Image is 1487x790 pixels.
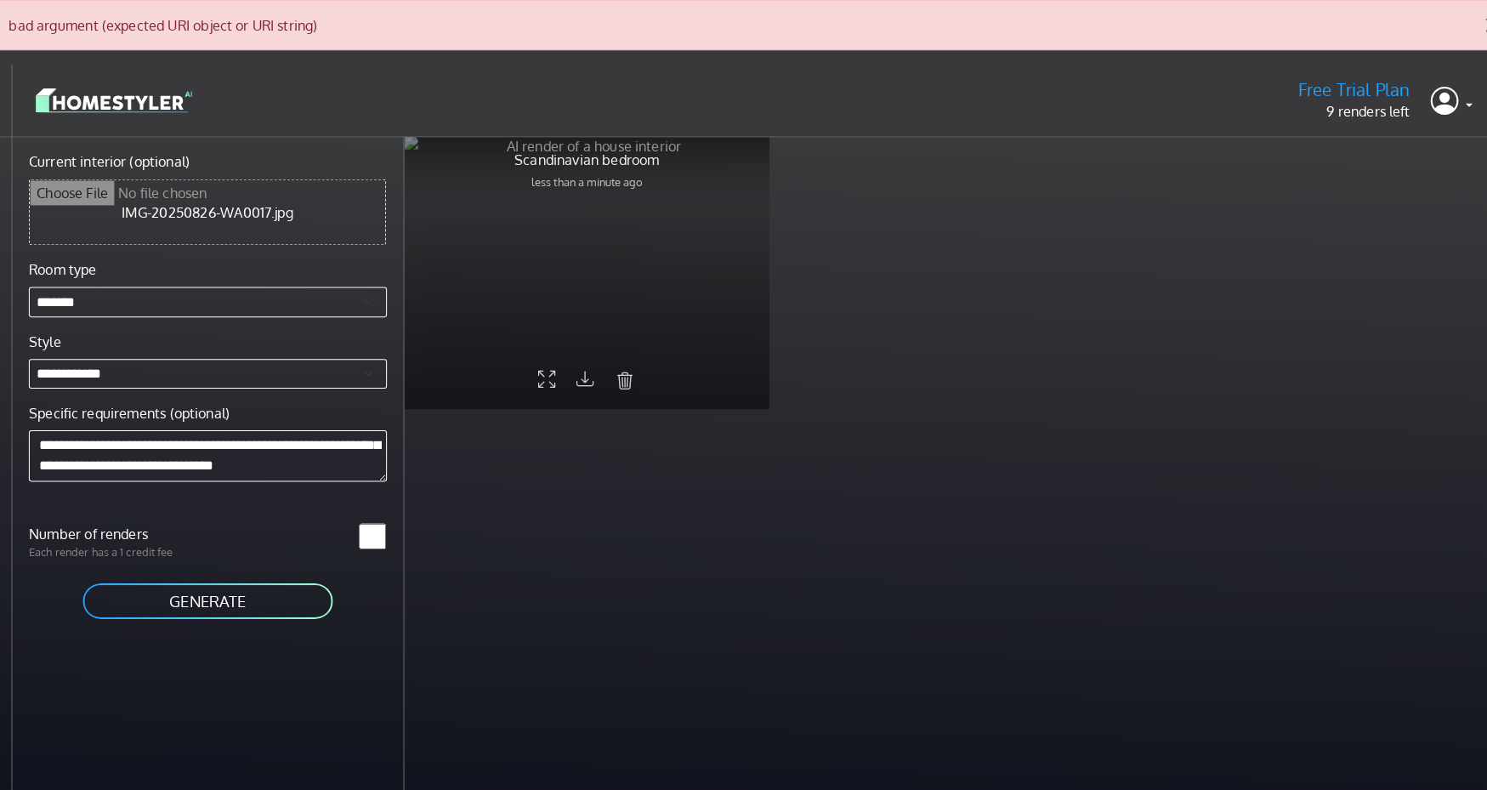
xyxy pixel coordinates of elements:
p: Each render has a 1 credit fee [24,532,209,548]
label: Number of renders [24,512,209,532]
label: Specific requirements (optional) [34,394,230,414]
button: GENERATE [85,569,333,607]
p: less than a minute ago [508,170,650,186]
label: Current interior (optional) [34,148,191,168]
label: Room type [34,253,100,274]
button: Close [1445,1,1486,48]
h5: Free Trial Plan [1275,77,1385,99]
p: Scandinavian bedroom [508,146,650,167]
label: Style [34,324,65,344]
img: logo-3de290ba35641baa71223ecac5eacb59cb85b4c7fdf211dc9aaecaaee71ea2f8.svg [41,83,194,113]
p: 9 renders left [1275,99,1385,119]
